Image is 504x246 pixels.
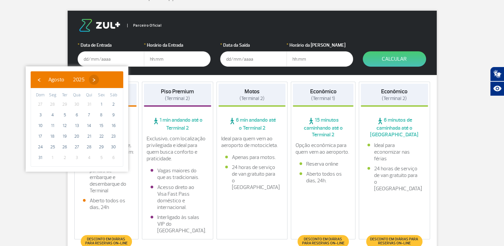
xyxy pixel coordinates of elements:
[71,92,83,99] th: weekday
[84,237,129,245] span: Desconto em diárias para reservas on-line
[59,110,70,120] span: 5
[69,75,89,85] button: 2025
[240,95,264,102] span: (Terminal 2)
[108,120,119,131] span: 16
[369,237,419,245] span: Desconto em diárias para reservas on-line
[59,152,70,163] span: 2
[147,135,209,162] p: Exclusivo, com localização privilegiada e ideal para quem busca conforto e praticidade.
[367,142,421,162] li: Ideal para economizar nas férias
[165,95,190,102] span: (Terminal 2)
[151,214,205,234] li: Interligado às salas VIP do [GEOGRAPHIC_DATA].
[245,88,259,95] strong: Motos
[34,75,99,82] bs-datepicker-navigation-view: ​ ​ ​
[301,237,345,245] span: Desconto em diárias para reservas on-line
[59,131,70,142] span: 19
[96,142,107,152] span: 29
[96,131,107,142] span: 22
[34,92,47,99] th: weekday
[35,120,46,131] span: 10
[35,110,46,120] span: 3
[490,67,504,96] div: Plugin de acessibilidade da Hand Talk.
[96,99,107,110] span: 1
[221,135,283,149] p: Ideal para quem vem ao aeroporto de motocicleta.
[108,110,119,120] span: 9
[144,51,211,67] input: hh:mm
[361,117,428,138] span: 6 minutos de caminhada até o [GEOGRAPHIC_DATA]
[78,51,144,67] input: dd/mm/aaaa
[35,131,46,142] span: 17
[35,99,46,110] span: 27
[78,19,122,32] img: logo-zul.png
[84,131,95,142] span: 21
[161,88,194,95] strong: Piso Premium
[84,152,95,163] span: 4
[83,197,130,211] li: Aberto todos os dias, 24h
[72,120,82,131] span: 13
[151,184,205,211] li: Acesso direto ao Visa Fast Pass doméstico e internacional.
[108,99,119,110] span: 2
[293,117,353,138] span: 15 minutos caminhando até o Terminal 2
[286,51,353,67] input: hh:mm
[89,75,99,85] button: ›
[78,42,144,49] label: Data de Entrada
[44,75,69,85] button: Agosto
[72,142,82,152] span: 27
[84,142,95,152] span: 28
[108,152,119,163] span: 6
[107,92,120,99] th: weekday
[96,110,107,120] span: 8
[144,42,211,49] label: Horário da Entrada
[127,24,162,27] span: Parceiro Oficial
[72,152,82,163] span: 3
[47,110,58,120] span: 4
[382,95,407,102] span: (Terminal 2)
[47,120,58,131] span: 11
[83,92,95,99] th: weekday
[72,99,82,110] span: 30
[47,99,58,110] span: 28
[47,131,58,142] span: 18
[95,92,108,99] th: weekday
[59,120,70,131] span: 12
[108,142,119,152] span: 30
[47,152,58,163] span: 1
[47,142,58,152] span: 25
[26,66,128,172] bs-datepicker-container: calendar
[96,152,107,163] span: 5
[225,164,279,191] li: 24 horas de serviço de van gratuito para o [GEOGRAPHIC_DATA]
[295,142,351,155] p: Opção econômica para quem vem ao aeroporto.
[219,117,286,131] span: 6 min andando até o Terminal 2
[59,92,71,99] th: weekday
[73,76,85,83] span: 2025
[48,76,64,83] span: Agosto
[84,99,95,110] span: 31
[84,120,95,131] span: 14
[83,161,130,194] li: Fácil acesso aos pontos de embarque e desembarque do Terminal
[363,51,426,67] button: Calcular
[490,81,504,96] button: Abrir recursos assistivos.
[72,131,82,142] span: 20
[35,142,46,152] span: 24
[225,154,279,161] li: Apenas para motos.
[84,110,95,120] span: 7
[34,75,44,85] button: ‹
[310,88,336,95] strong: Econômico
[59,99,70,110] span: 29
[108,131,119,142] span: 23
[367,165,421,192] li: 24 horas de serviço de van gratuito para o [GEOGRAPHIC_DATA]
[381,88,407,95] strong: Econômico
[35,152,46,163] span: 31
[220,51,287,67] input: dd/mm/aaaa
[299,161,347,167] li: Reserva online
[144,117,211,131] span: 1 min andando até o Terminal 2
[299,171,347,184] li: Aberto todos os dias, 24h.
[47,92,59,99] th: weekday
[490,67,504,81] button: Abrir tradutor de língua de sinais.
[311,95,335,102] span: (Terminal 1)
[96,120,107,131] span: 15
[72,110,82,120] span: 6
[220,42,287,49] label: Data da Saída
[59,142,70,152] span: 26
